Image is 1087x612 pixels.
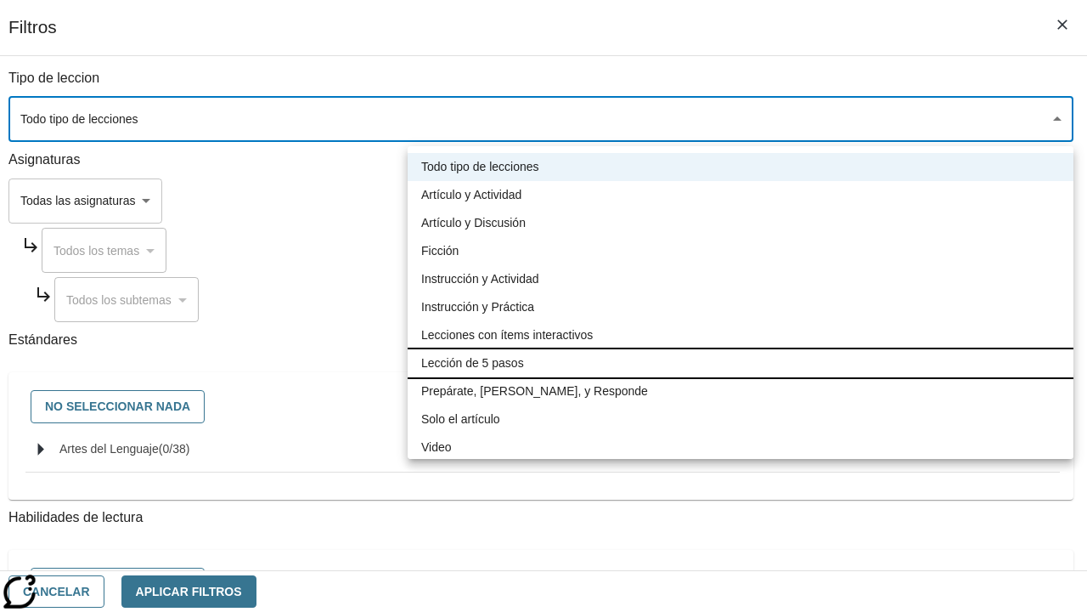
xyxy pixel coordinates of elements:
li: Prepárate, [PERSON_NAME], y Responde [408,377,1073,405]
li: Lecciones con ítems interactivos [408,321,1073,349]
li: Artículo y Discusión [408,209,1073,237]
li: Solo el artículo [408,405,1073,433]
li: Video [408,433,1073,462]
li: Lección de 5 pasos [408,349,1073,377]
li: Artículo y Actividad [408,181,1073,209]
li: Todo tipo de lecciones [408,153,1073,181]
li: Instrucción y Práctica [408,293,1073,321]
li: Ficción [408,237,1073,265]
li: Instrucción y Actividad [408,265,1073,293]
ul: Seleccione un tipo de lección [408,146,1073,468]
